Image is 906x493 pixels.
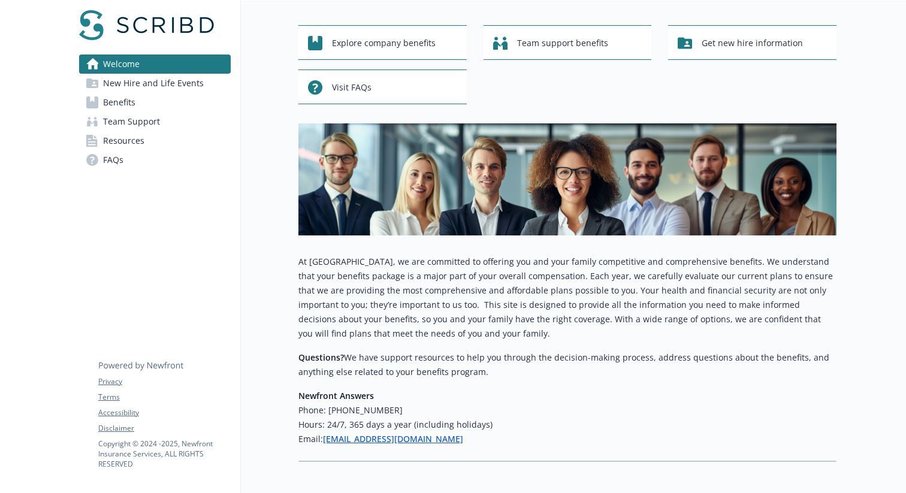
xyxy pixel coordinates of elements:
[98,438,230,469] p: Copyright © 2024 - 2025 , Newfront Insurance Services, ALL RIGHTS RESERVED
[98,392,230,403] a: Terms
[79,150,231,170] a: FAQs
[103,112,160,131] span: Team Support
[298,350,836,379] p: We have support resources to help you through the decision-making process, address questions abou...
[103,74,204,93] span: New Hire and Life Events
[79,131,231,150] a: Resources
[79,74,231,93] a: New Hire and Life Events
[79,93,231,112] a: Benefits
[668,25,836,60] button: Get new hire information
[517,32,608,55] span: Team support benefits
[298,390,374,401] strong: Newfront Answers
[103,93,135,112] span: Benefits
[332,76,372,99] span: Visit FAQs
[98,407,230,418] a: Accessibility
[298,352,344,363] strong: Questions?
[98,423,230,434] a: Disclaimer
[484,25,652,60] button: Team support benefits
[98,376,230,387] a: Privacy
[103,55,140,74] span: Welcome
[298,255,836,341] p: At [GEOGRAPHIC_DATA], we are committed to offering you and your family competitive and comprehens...
[79,55,231,74] a: Welcome
[79,112,231,131] a: Team Support
[298,25,467,60] button: Explore company benefits
[332,32,436,55] span: Explore company benefits
[103,131,144,150] span: Resources
[298,403,836,418] h6: Phone: [PHONE_NUMBER]
[103,150,123,170] span: FAQs
[702,32,803,55] span: Get new hire information
[298,432,836,446] h6: Email:
[298,69,467,104] button: Visit FAQs
[323,433,463,444] a: [EMAIL_ADDRESS][DOMAIN_NAME]
[298,123,836,235] img: overview page banner
[298,418,836,432] h6: Hours: 24/7, 365 days a year (including holidays)​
